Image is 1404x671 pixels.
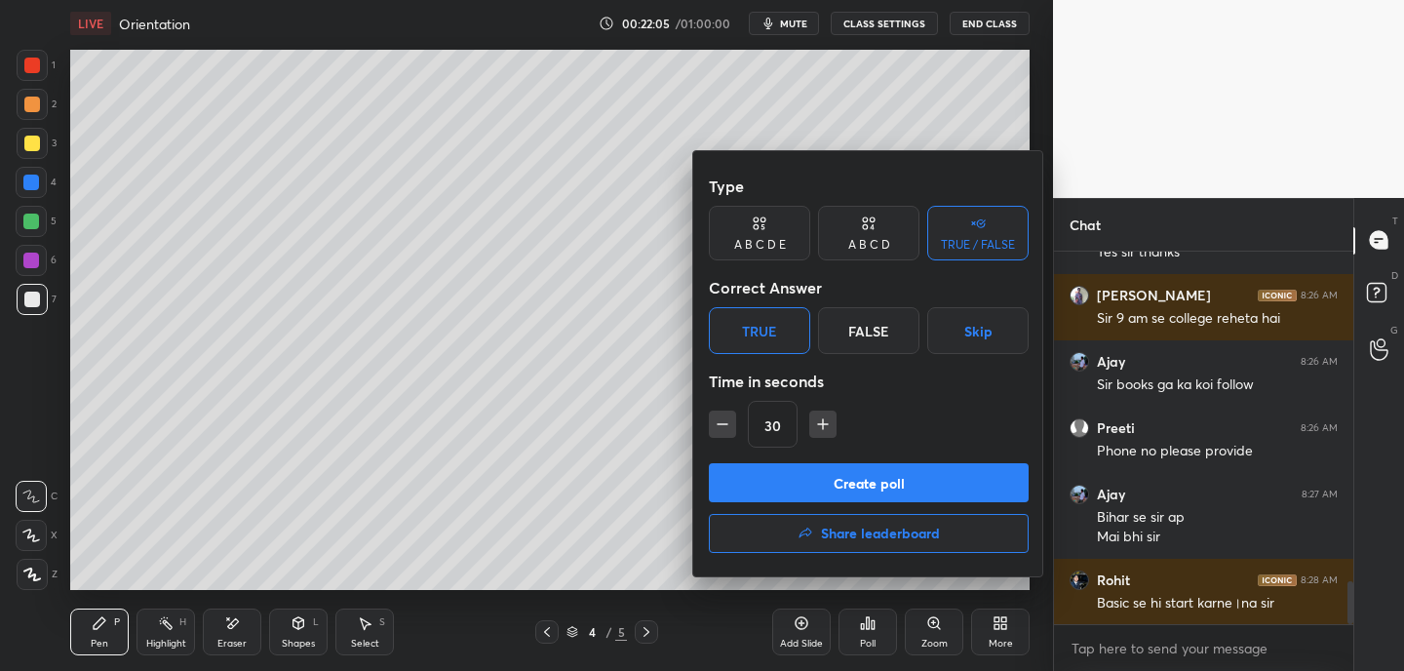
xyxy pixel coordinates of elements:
button: Create poll [709,463,1029,502]
div: True [709,307,810,354]
button: Share leaderboard [709,514,1029,553]
div: Correct Answer [709,268,1029,307]
h4: Share leaderboard [821,527,940,540]
div: Type [709,167,1029,206]
button: Skip [927,307,1029,354]
div: A B C D E [734,239,786,251]
div: TRUE / FALSE [941,239,1015,251]
div: False [818,307,919,354]
div: A B C D [848,239,890,251]
div: Time in seconds [709,362,1029,401]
